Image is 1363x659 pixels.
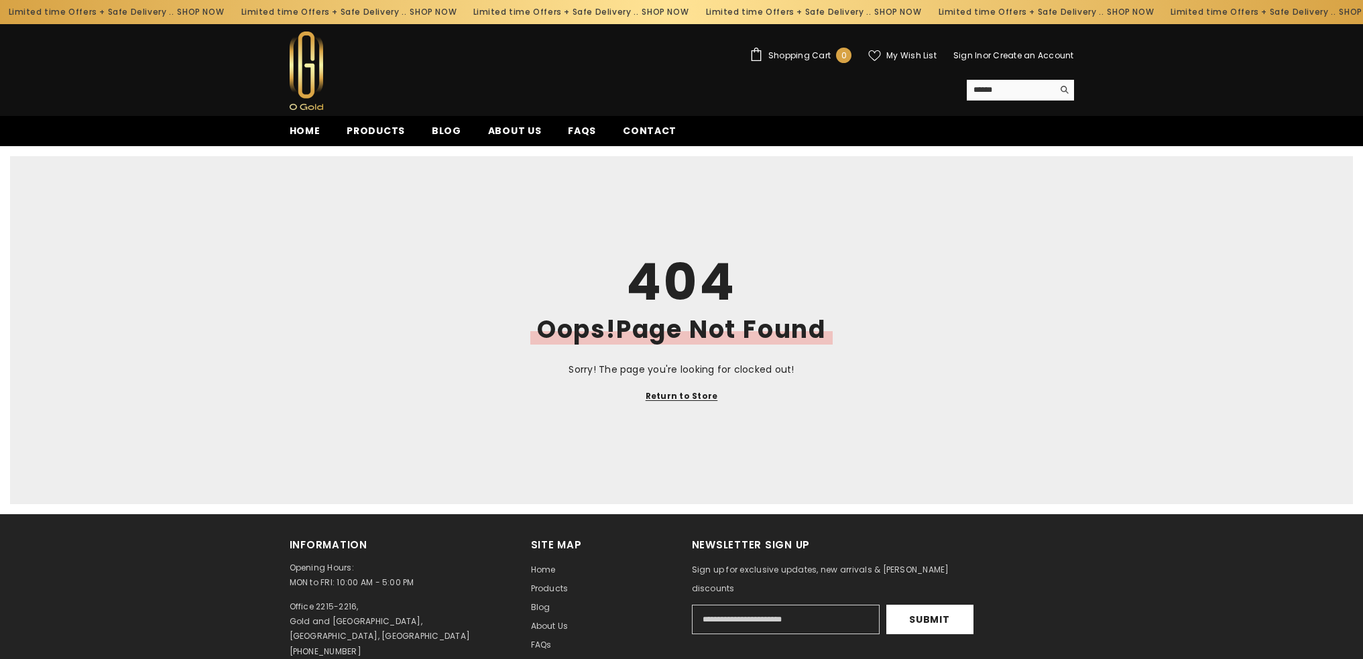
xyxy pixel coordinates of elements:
[176,5,223,19] a: SHOP NOW
[646,389,718,404] a: Return to Store
[231,1,463,23] div: Limited time Offers + Safe Delivery ..
[953,50,983,61] a: Sign In
[290,644,361,659] p: [PHONE_NUMBER]
[333,123,418,146] a: Products
[1106,5,1152,19] a: SHOP NOW
[290,32,323,110] img: Ogold Shop
[692,560,994,598] p: Sign up for exclusive updates, new arrivals & [PERSON_NAME] discounts
[488,124,542,137] span: About us
[530,318,833,342] h2: Oops!Page Not Found
[531,639,552,650] span: FAQs
[531,617,569,636] a: About us
[967,80,1074,101] summary: Search
[568,124,596,137] span: FAQs
[346,257,1018,308] h1: 404
[432,124,461,137] span: Blog
[841,48,847,63] span: 0
[609,123,690,146] a: Contact
[290,538,511,552] h2: Information
[692,538,994,552] h2: Newsletter Sign Up
[276,123,334,146] a: Home
[531,620,569,632] span: About us
[886,605,973,634] button: Submit
[347,124,405,137] span: Products
[290,560,511,590] p: Opening Hours: MON to FRI: 10:00 AM - 5:00 PM
[290,599,471,644] p: Office 2215-2216, Gold and [GEOGRAPHIC_DATA], [GEOGRAPHIC_DATA], [GEOGRAPHIC_DATA]
[418,123,475,146] a: Blog
[886,52,937,60] span: My Wish List
[531,564,556,575] span: Home
[531,636,552,654] a: FAQs
[868,50,937,62] a: My Wish List
[531,560,556,579] a: Home
[1053,80,1074,100] button: Search
[928,1,1161,23] div: Limited time Offers + Safe Delivery ..
[531,598,550,617] a: Blog
[623,124,676,137] span: Contact
[408,5,455,19] a: SHOP NOW
[463,1,696,23] div: Limited time Offers + Safe Delivery ..
[640,5,687,19] a: SHOP NOW
[531,583,569,594] span: Products
[531,579,569,598] a: Products
[475,123,555,146] a: About us
[768,52,831,60] span: Shopping Cart
[750,48,851,63] a: Shopping Cart
[290,124,320,137] span: Home
[983,50,991,61] span: or
[993,50,1073,61] a: Create an Account
[531,538,672,552] h2: Site Map
[873,5,920,19] a: SHOP NOW
[531,601,550,613] span: Blog
[696,1,929,23] div: Limited time Offers + Safe Delivery ..
[346,362,1018,377] p: Sorry! The page you're looking for clocked out!
[554,123,609,146] a: FAQs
